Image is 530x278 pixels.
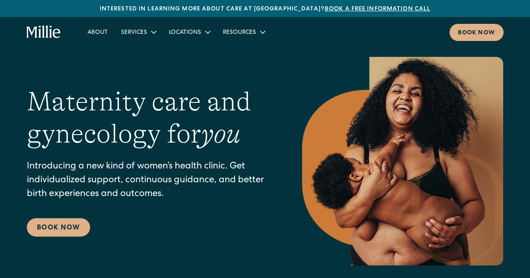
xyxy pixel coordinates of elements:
[169,28,201,37] div: Locations
[325,6,430,12] a: Book a free information call
[121,28,147,37] div: Services
[27,160,269,201] p: Introducing a new kind of women’s health clinic. Get individualized support, continuous guidance,...
[27,218,90,237] a: Book Now
[450,24,504,41] a: Book now
[81,25,114,39] a: About
[223,28,256,37] div: Resources
[27,86,269,150] h1: Maternity care and gynecology for
[458,29,495,38] div: Book now
[302,57,503,265] img: Smiling mother with her baby in arms, celebrating body positivity and the nurturing bond of postp...
[201,119,240,149] em: you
